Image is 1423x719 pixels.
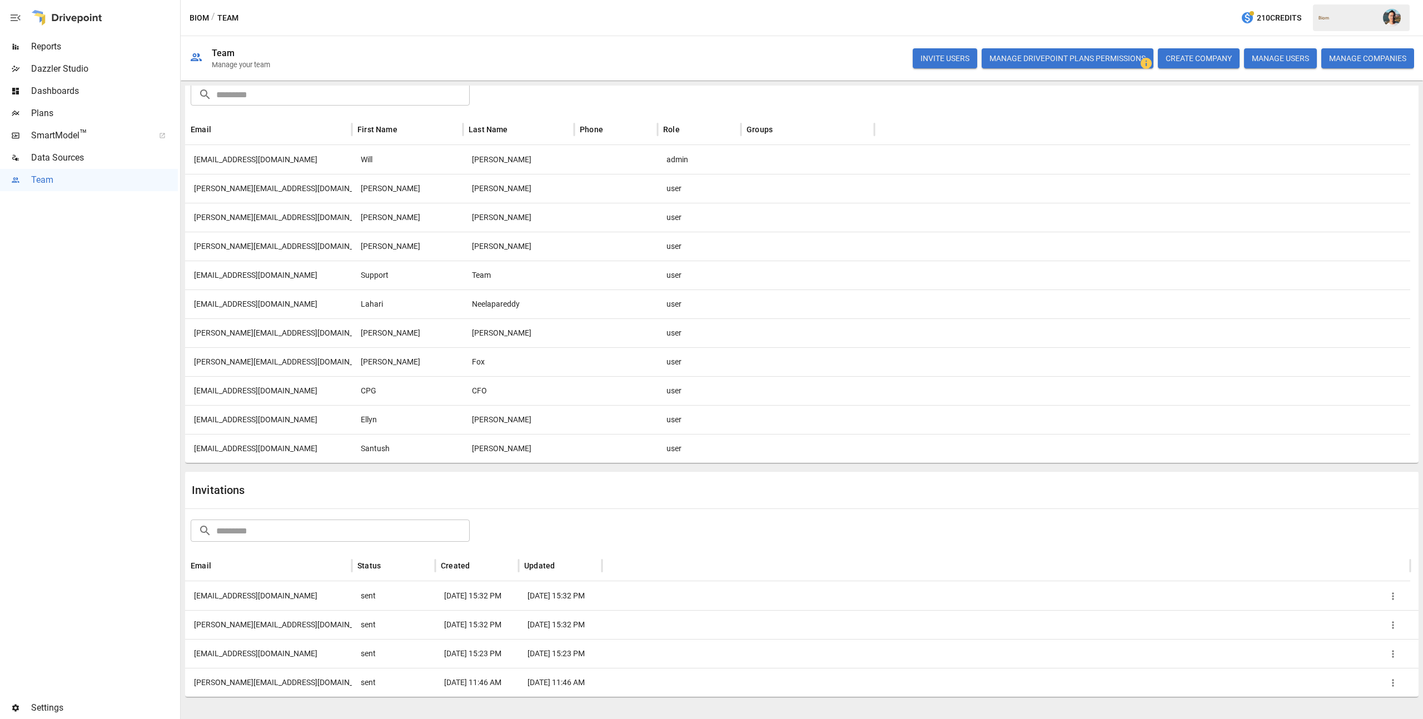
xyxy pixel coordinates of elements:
div: andres@getbiom.co [185,232,352,261]
div: user [658,376,741,405]
div: 7/18/24 11:46 AM [435,668,519,697]
button: Sort [509,122,525,137]
div: admin [658,145,741,174]
div: operations@thecpgcfo.com [185,639,352,668]
div: Created [441,561,470,570]
div: samantha@accountingadvisorscpa.com [185,668,352,697]
span: 210 Credits [1257,11,1301,25]
div: McConnell [463,318,574,347]
span: ™ [79,127,87,141]
div: 2/10/25 15:32 PM [519,581,602,610]
span: Settings [31,701,178,715]
div: Updated [524,561,555,570]
div: Invitations [192,483,802,497]
div: Gahagan [463,145,574,174]
div: will@getbiom.co [185,145,352,174]
div: 9/29/25 15:23 PM [519,639,602,668]
div: sent [352,610,435,639]
div: neal@getbiom.co [185,347,352,376]
div: hank@getbiom.co [185,174,352,203]
div: Team [212,48,235,58]
div: sent [352,668,435,697]
div: Team [463,261,574,289]
button: Sort [399,122,414,137]
button: Sort [556,558,571,573]
div: Ellyn [352,405,463,434]
button: MANAGE USERS [1244,48,1317,68]
div: user [658,289,741,318]
div: CPG [352,376,463,405]
div: Status [357,561,381,570]
div: biom@thecpgcfo.com [185,376,352,405]
div: user [658,318,741,347]
div: patrick@getbiom.co [185,203,352,232]
div: lahari@accountingadvisorscpa.com [185,289,352,318]
div: Manage your team [212,61,270,69]
button: Sort [774,122,789,137]
div: Last Name [469,125,508,134]
div: user [658,232,741,261]
div: Schellenger [463,174,574,203]
button: INVITE USERS [913,48,977,68]
div: First Name [357,125,397,134]
div: Patrick [352,203,463,232]
div: Santush [352,434,463,463]
div: sent [352,581,435,610]
div: Phone [580,125,603,134]
div: Marcos [463,232,574,261]
div: Biom [1318,16,1376,21]
span: SmartModel [31,129,147,142]
div: 2/10/25 15:32 PM [435,581,519,610]
span: Dazzler Studio [31,62,178,76]
div: Email [191,125,211,134]
button: Sort [212,558,228,573]
div: Will [352,145,463,174]
div: Support [352,261,463,289]
div: federico@thecpgcfo.com [185,610,352,639]
div: CFO [463,376,574,405]
div: Fox [463,347,574,376]
div: user [658,203,741,232]
button: Sort [382,558,397,573]
div: Lahari [352,289,463,318]
div: user [658,174,741,203]
div: Groups [747,125,773,134]
div: Hank [352,174,463,203]
div: info@accountingadvisorscpa.com [185,261,352,289]
span: Reports [31,40,178,53]
button: 210Credits [1236,8,1306,28]
div: user [658,347,741,376]
div: Butler [463,203,574,232]
div: 2/10/25 15:32 PM [435,610,519,639]
div: 7/18/24 11:46 AM [519,668,602,697]
div: 9/29/25 15:23 PM [435,639,519,668]
div: Role [663,125,680,134]
button: Sort [604,122,620,137]
button: Biom [190,11,209,25]
button: Sort [681,122,696,137]
div: Email [191,561,211,570]
div: abbyjune@thecpgcfo.com [185,581,352,610]
div: user [658,405,741,434]
div: Neal [352,347,463,376]
span: Team [31,173,178,187]
div: Neelapareddy [463,289,574,318]
div: Andres [352,232,463,261]
span: Plans [31,107,178,120]
span: Data Sources [31,151,178,164]
button: Sort [471,558,486,573]
span: Dashboards [31,84,178,98]
div: santush@getbiom.co [185,434,352,463]
div: Bobby [352,318,463,347]
div: user [658,261,741,289]
div: sent [352,639,435,668]
div: user [658,434,741,463]
div: ellyn@getbiom.co [185,405,352,434]
button: CREATE COMPANY [1158,48,1240,68]
div: / [211,11,215,25]
button: MANAGE COMPANIES [1321,48,1414,68]
button: Manage Drivepoint Plans Permissions [982,48,1153,68]
div: 2/10/25 15:32 PM [519,610,602,639]
button: Sort [212,122,228,137]
div: Stastny [463,405,574,434]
